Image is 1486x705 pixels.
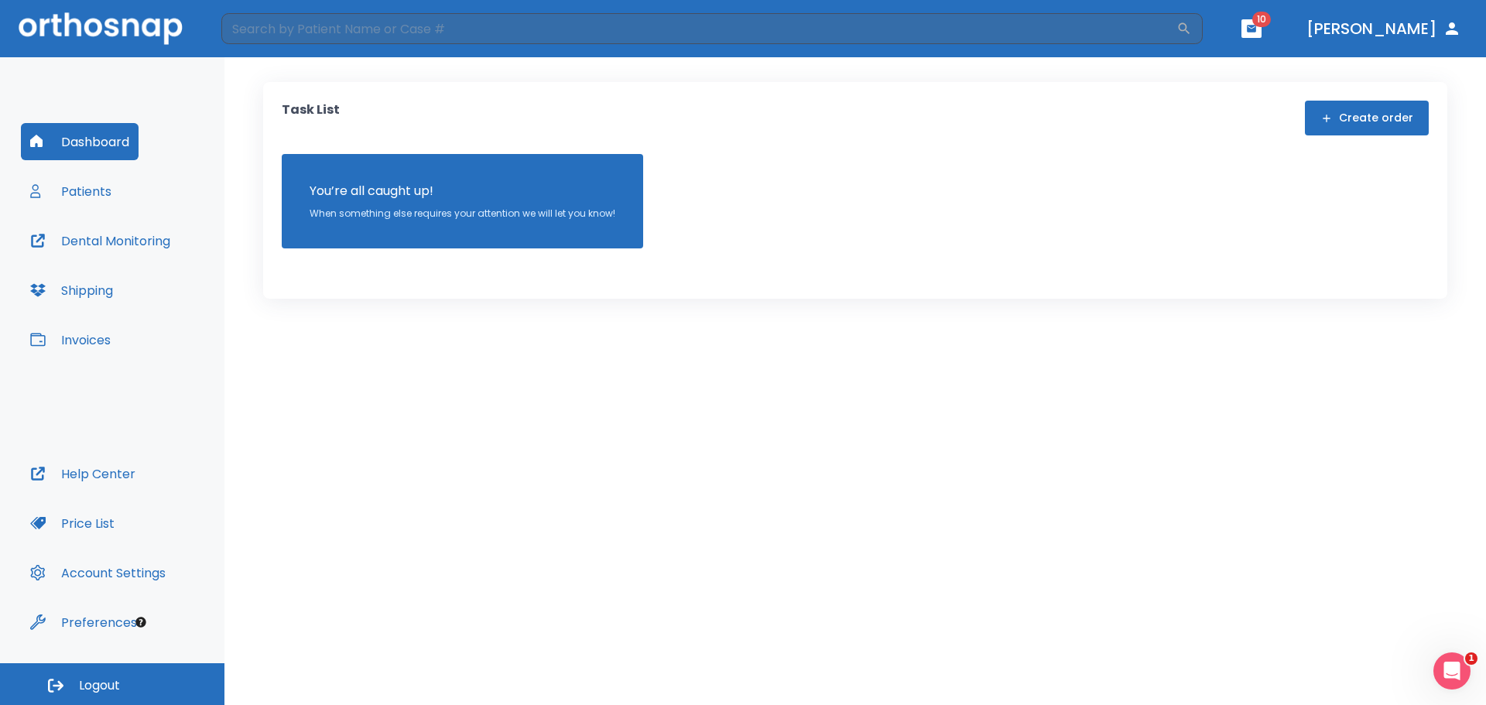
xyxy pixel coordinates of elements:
[282,101,340,135] p: Task List
[21,173,121,210] button: Patients
[21,505,124,542] button: Price List
[21,123,139,160] button: Dashboard
[1305,101,1429,135] button: Create order
[1252,12,1271,27] span: 10
[310,207,615,221] p: When something else requires your attention we will let you know!
[134,615,148,629] div: Tooltip anchor
[21,321,120,358] button: Invoices
[310,182,615,200] p: You’re all caught up!
[21,554,175,591] button: Account Settings
[21,455,145,492] button: Help Center
[221,13,1176,44] input: Search by Patient Name or Case #
[19,12,183,44] img: Orthosnap
[1433,652,1471,690] iframe: Intercom live chat
[21,604,146,641] button: Preferences
[79,677,120,694] span: Logout
[21,272,122,309] button: Shipping
[1300,15,1467,43] button: [PERSON_NAME]
[1465,652,1477,665] span: 1
[21,222,180,259] button: Dental Monitoring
